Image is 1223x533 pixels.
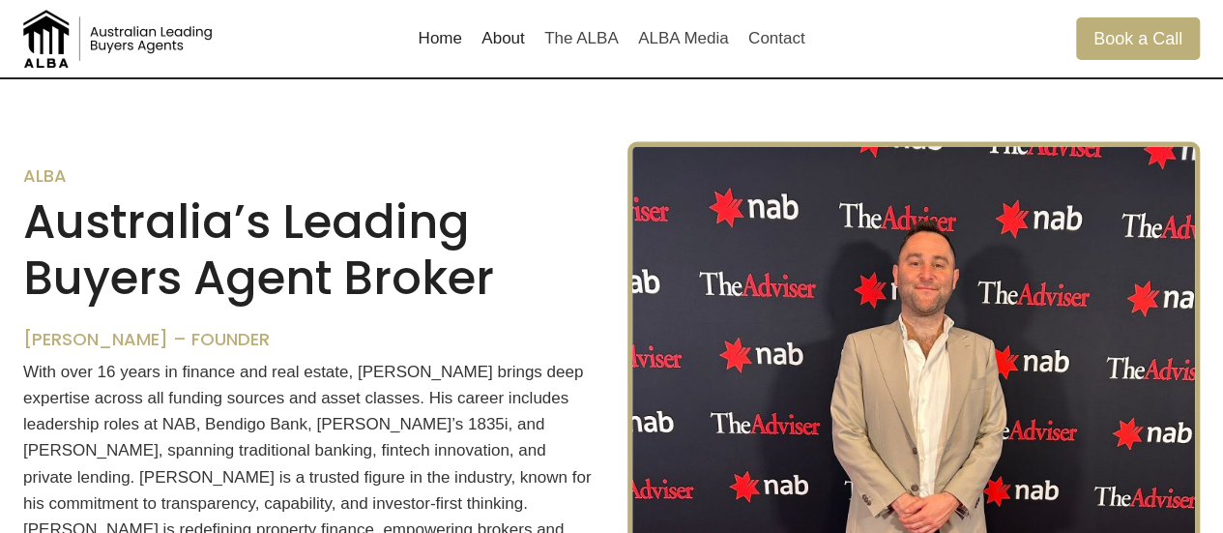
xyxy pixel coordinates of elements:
a: Contact [739,15,815,62]
a: About [472,15,535,62]
a: The ALBA [535,15,628,62]
h2: Australia’s Leading Buyers Agent Broker [23,193,597,305]
a: Home [408,15,472,62]
h6: [PERSON_NAME] – Founder [23,328,597,349]
img: Australian Leading Buyers Agents [23,10,217,68]
a: ALBA Media [628,15,739,62]
h6: ALBA [23,164,597,186]
nav: Primary Navigation [408,15,814,62]
a: Book a Call [1076,17,1200,59]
